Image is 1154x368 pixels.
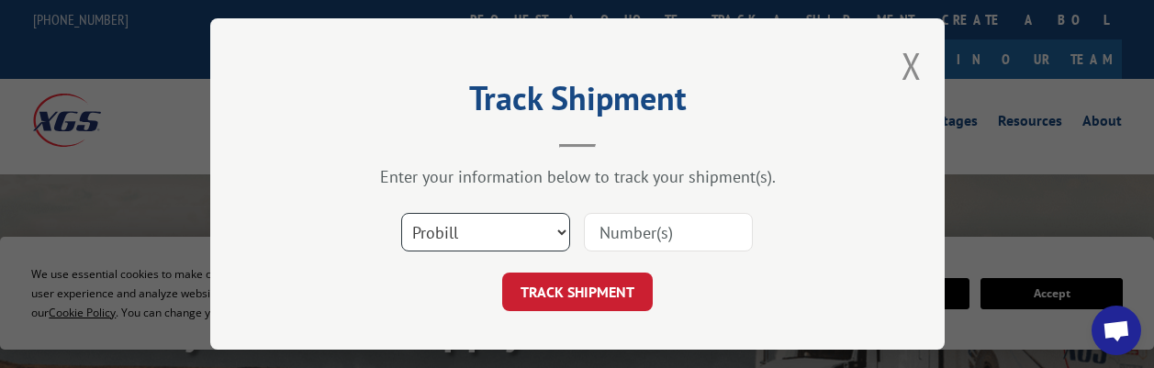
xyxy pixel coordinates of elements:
button: TRACK SHIPMENT [502,273,653,311]
h2: Track Shipment [302,85,853,120]
div: Open chat [1092,306,1141,355]
button: Close modal [902,41,922,90]
input: Number(s) [584,213,753,251]
div: Enter your information below to track your shipment(s). [302,166,853,187]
